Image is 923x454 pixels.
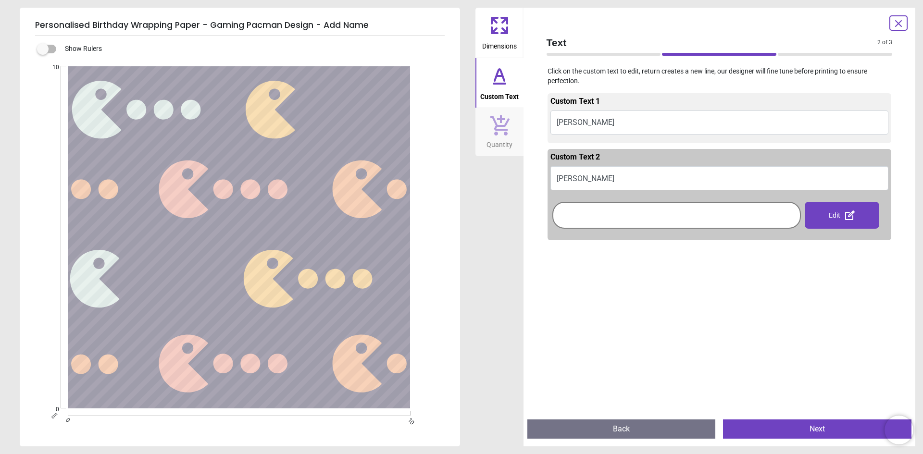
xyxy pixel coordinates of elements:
[550,97,600,106] span: Custom Text 1
[539,67,900,86] p: Click on the custom text to edit, return creates a new line, our designer will fine tune before p...
[41,63,59,72] span: 10
[475,108,524,156] button: Quantity
[480,87,519,102] span: Custom Text
[35,15,445,36] h5: Personalised Birthday Wrapping Paper - Gaming Pacman Design - Add Name
[550,152,600,161] span: Custom Text 2
[547,36,878,49] span: Text
[527,419,716,439] button: Back
[877,38,892,47] span: 2 of 3
[885,416,913,444] iframe: Brevo live chat
[475,58,524,108] button: Custom Text
[723,419,911,439] button: Next
[550,110,889,135] button: [PERSON_NAME]
[43,43,460,55] div: Show Rulers
[482,37,517,51] span: Dimensions
[805,202,879,229] div: Edit
[486,135,512,150] span: Quantity
[550,166,889,190] button: [PERSON_NAME]
[475,8,524,58] button: Dimensions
